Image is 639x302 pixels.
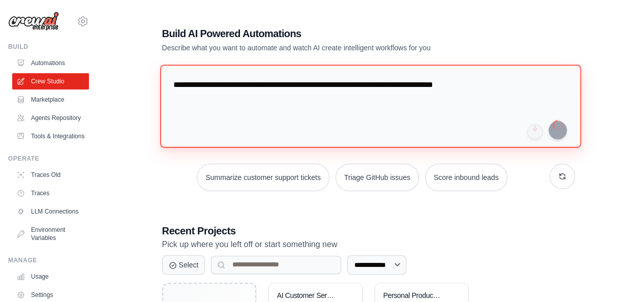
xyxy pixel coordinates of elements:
[383,291,445,300] div: Personal Productivity Manager
[162,26,504,41] h1: Build AI Powered Automations
[425,164,507,191] button: Score inbound leads
[12,185,89,201] a: Traces
[12,268,89,285] a: Usage
[12,55,89,71] a: Automations
[8,155,89,163] div: Operate
[12,203,89,220] a: LLM Connections
[12,110,89,126] a: Agents Repository
[12,73,89,89] a: Crew Studio
[550,164,575,189] button: Get new suggestions
[527,124,542,139] button: Click to speak your automation idea
[197,164,329,191] button: Summarize customer support tickets
[12,167,89,183] a: Traces Old
[162,224,575,238] h3: Recent Projects
[12,222,89,246] a: Environment Variables
[162,238,575,251] p: Pick up where you left off or start something new
[588,253,639,302] iframe: Chat Widget
[162,43,504,53] p: Describe what you want to automate and watch AI create intelligent workflows for you
[336,164,419,191] button: Triage GitHub issues
[8,12,59,31] img: Logo
[162,255,205,275] button: Select
[12,92,89,108] a: Marketplace
[12,128,89,144] a: Tools & Integrations
[8,256,89,264] div: Manage
[8,43,89,51] div: Build
[277,291,339,300] div: AI Customer Service Hub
